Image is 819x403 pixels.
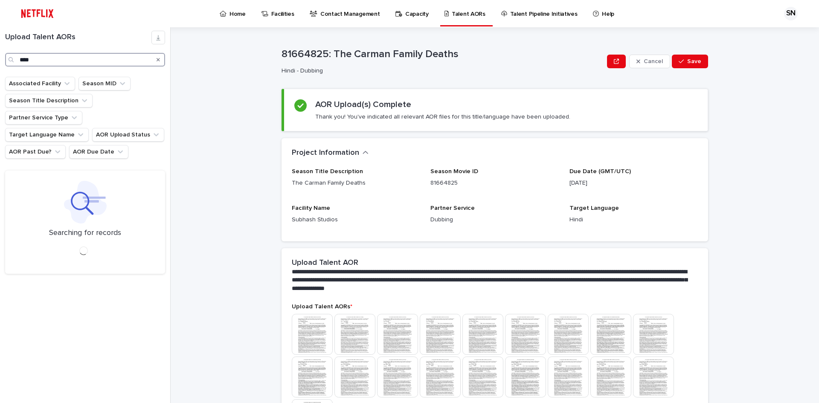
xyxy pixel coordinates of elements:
p: Hindi [569,215,698,224]
button: Target Language Name [5,128,89,142]
button: Season Title Description [5,94,93,107]
span: Partner Service [430,205,475,211]
button: Season MID [78,77,131,90]
input: Search [5,53,165,67]
h1: Upload Talent AORs [5,33,151,42]
p: Dubbing [430,215,559,224]
span: Cancel [644,58,663,64]
button: AOR Due Date [69,145,128,159]
p: The Carman Family Deaths [292,179,420,188]
p: Subhash Studios [292,215,420,224]
div: SN [784,7,798,20]
p: 81664825 [430,179,559,188]
span: Due Date (GMT/UTC) [569,168,631,174]
button: Cancel [629,55,670,68]
span: Season Title Description [292,168,363,174]
h2: Project Information [292,148,359,158]
span: Save [687,58,701,64]
button: Partner Service Type [5,111,82,125]
button: AOR Past Due? [5,145,66,159]
span: Target Language [569,205,619,211]
button: Associated Facility [5,77,75,90]
button: Project Information [292,148,369,158]
p: Hindi - Dubbing [282,67,600,75]
img: ifQbXi3ZQGMSEF7WDB7W [17,5,58,22]
button: Save [672,55,708,68]
button: AOR Upload Status [92,128,164,142]
h2: AOR Upload(s) Complete [315,99,411,110]
p: [DATE] [569,179,698,188]
p: Searching for records [49,229,121,238]
h2: Upload Talent AOR [292,258,358,268]
p: 81664825: The Carman Family Deaths [282,48,604,61]
span: Season Movie ID [430,168,478,174]
span: Facility Name [292,205,330,211]
p: Thank you! You've indicated all relevant AOR files for this title/language have been uploaded. [315,113,570,121]
span: Upload Talent AORs [292,304,352,310]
